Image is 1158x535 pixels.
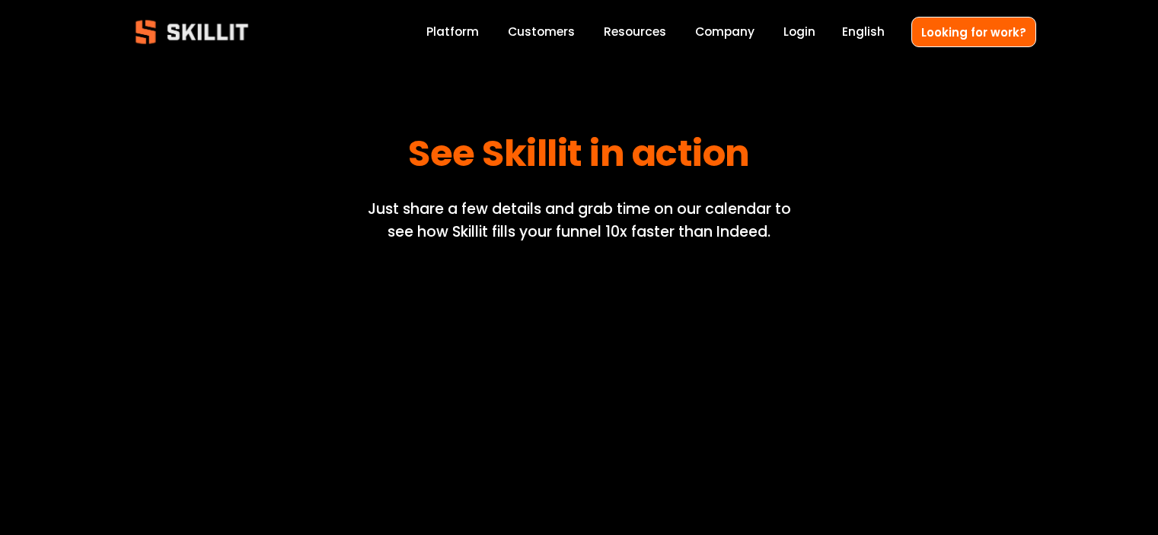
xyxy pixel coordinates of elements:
[604,22,666,43] a: folder dropdown
[783,22,815,43] a: Login
[408,126,750,188] strong: See Skillit in action
[842,22,885,43] div: language picker
[604,23,666,40] span: Resources
[695,22,754,43] a: Company
[426,22,479,43] a: Platform
[353,198,805,244] p: Just share a few details and grab time on our calendar to see how Skillit fills your funnel 10x f...
[842,23,885,40] span: English
[123,9,261,55] img: Skillit
[911,17,1036,46] a: Looking for work?
[508,22,575,43] a: Customers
